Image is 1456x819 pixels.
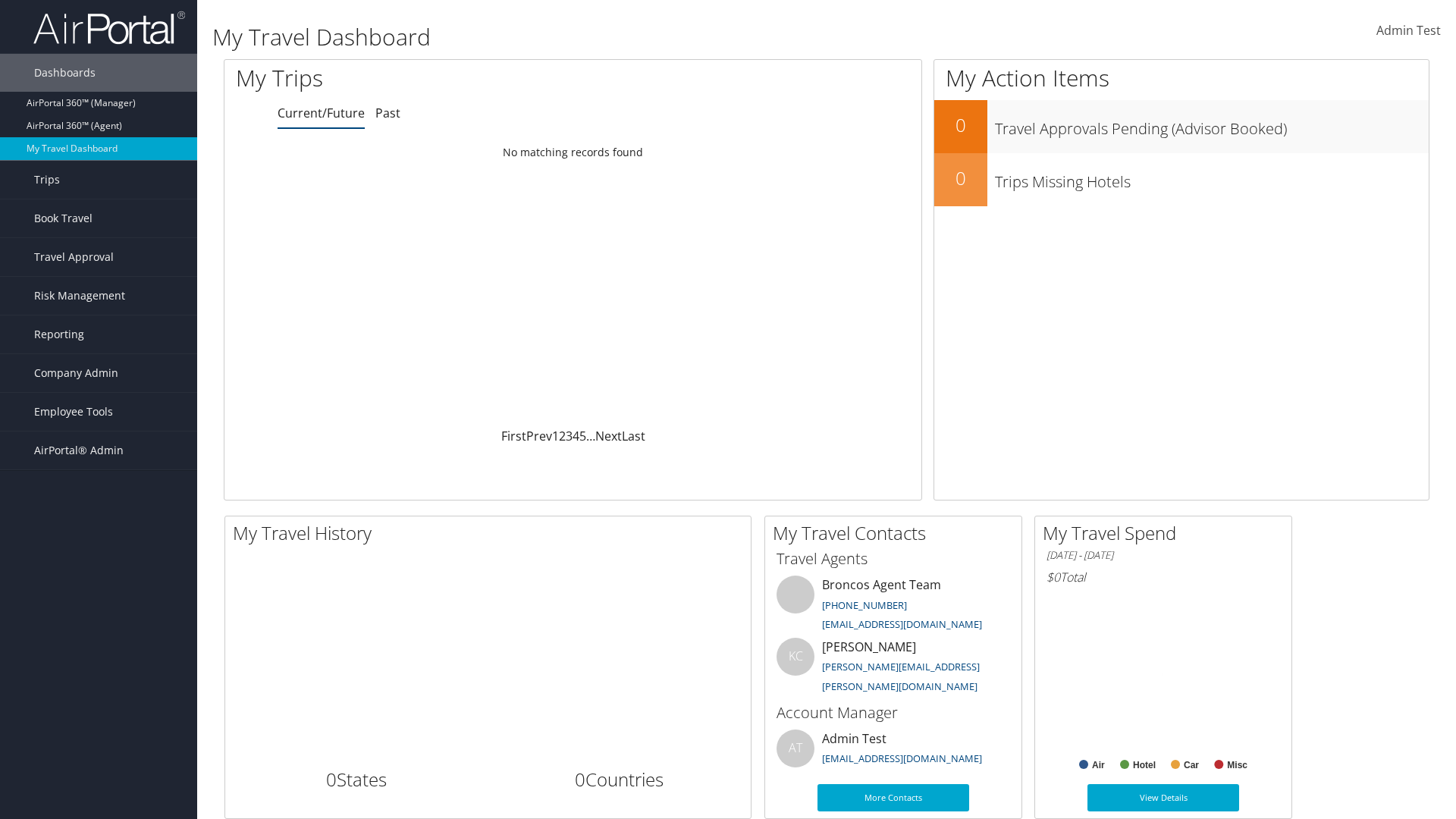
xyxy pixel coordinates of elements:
a: 2 [559,428,566,444]
a: Prev [526,428,552,444]
h1: My Action Items [934,62,1429,94]
a: [EMAIL_ADDRESS][DOMAIN_NAME] [822,617,982,631]
a: View Details [1087,784,1239,811]
h2: States [237,767,477,792]
text: Misc [1227,760,1247,770]
span: Travel Approval [34,238,114,276]
span: $0 [1046,569,1060,585]
span: Employee Tools [34,393,113,431]
h3: Account Manager [777,702,1010,723]
h3: Trips Missing Hotels [995,164,1429,193]
h2: 0 [934,165,987,191]
a: Past [375,105,400,121]
span: … [586,428,595,444]
a: [PERSON_NAME][EMAIL_ADDRESS][PERSON_NAME][DOMAIN_NAME] [822,660,980,693]
a: [PHONE_NUMBER] [822,598,907,612]
text: Air [1092,760,1105,770]
h1: My Travel Dashboard [212,21,1031,53]
h3: Travel Agents [777,548,1010,570]
h6: Total [1046,569,1280,585]
a: 5 [579,428,586,444]
a: 4 [573,428,579,444]
span: Book Travel [34,199,93,237]
span: Dashboards [34,54,96,92]
a: Current/Future [278,105,365,121]
a: More Contacts [817,784,969,811]
a: 3 [566,428,573,444]
td: No matching records found [224,139,921,166]
text: Car [1184,760,1199,770]
img: airportal-logo.png [33,10,185,45]
h2: My Travel Spend [1043,520,1291,546]
h3: Travel Approvals Pending (Advisor Booked) [995,111,1429,140]
a: Next [595,428,622,444]
a: Last [622,428,645,444]
a: 1 [552,428,559,444]
a: 0Trips Missing Hotels [934,153,1429,206]
span: Reporting [34,315,84,353]
h6: [DATE] - [DATE] [1046,548,1280,563]
div: KC [777,638,814,676]
li: Broncos Agent Team [769,576,1018,638]
h2: Countries [500,767,740,792]
span: AirPortal® Admin [34,431,124,469]
span: Company Admin [34,354,118,392]
text: Hotel [1133,760,1156,770]
span: Risk Management [34,277,125,315]
h2: 0 [934,112,987,138]
h2: My Travel Contacts [773,520,1021,546]
h1: My Trips [236,62,620,94]
h2: My Travel History [233,520,751,546]
a: First [501,428,526,444]
span: Trips [34,161,60,199]
li: [PERSON_NAME] [769,638,1018,700]
li: Admin Test [769,730,1018,779]
span: Admin Test [1376,22,1441,39]
a: [EMAIL_ADDRESS][DOMAIN_NAME] [822,752,982,765]
a: Admin Test [1376,8,1441,55]
span: 0 [326,767,337,792]
div: AT [777,730,814,767]
span: 0 [575,767,585,792]
a: 0Travel Approvals Pending (Advisor Booked) [934,100,1429,153]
